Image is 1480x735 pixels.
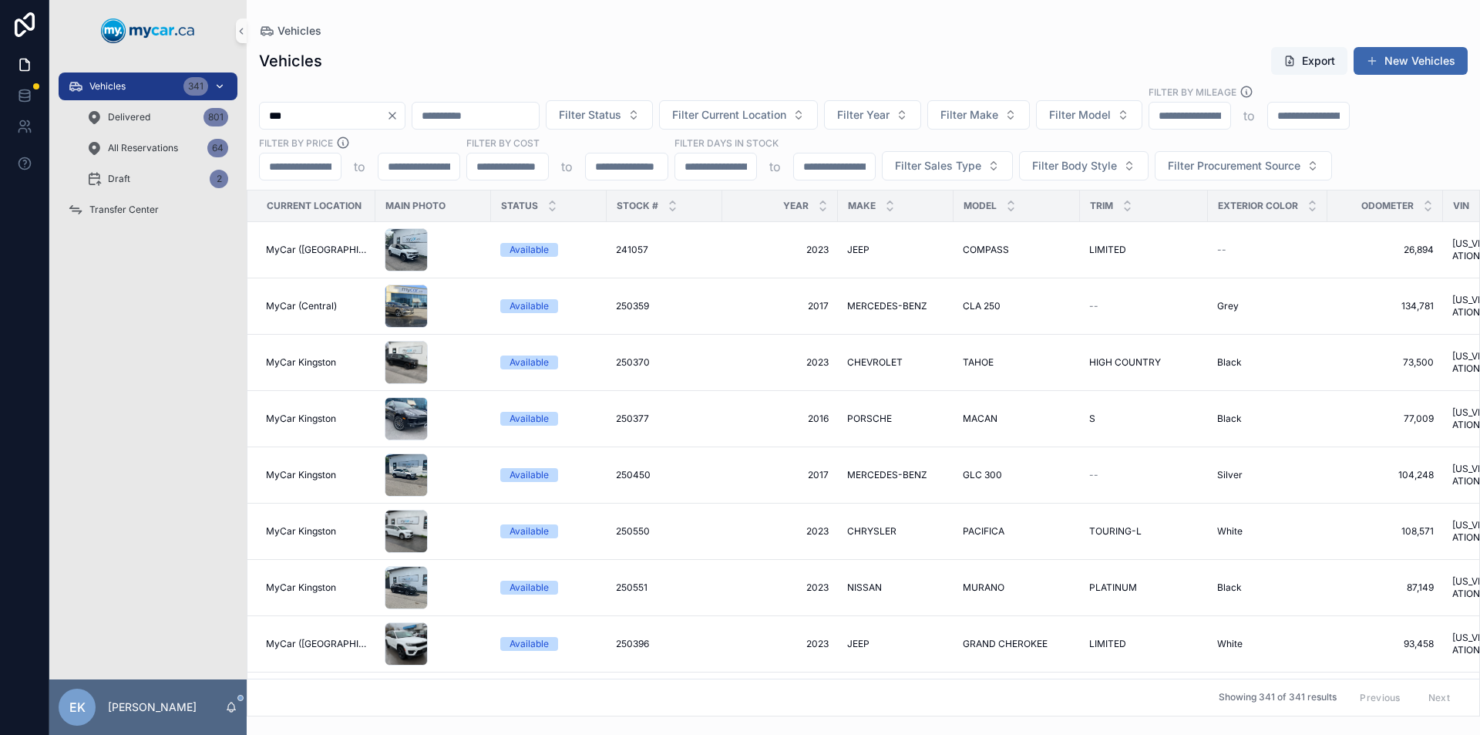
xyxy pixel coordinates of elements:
a: -- [1217,244,1318,256]
span: Grey [1217,300,1239,312]
span: PLATINUM [1089,582,1137,594]
span: Current Location [267,200,362,212]
a: CHEVROLET [847,356,944,369]
div: Available [510,581,549,595]
a: TOURING-L [1089,525,1199,538]
a: LIMITED [1089,638,1199,650]
a: 134,781 [1337,300,1434,312]
a: -- [1089,469,1199,481]
span: LIMITED [1089,638,1126,650]
span: MyCar Kingston [266,413,336,425]
button: Select Button [1019,151,1149,180]
span: 108,571 [1337,525,1434,538]
a: Available [500,243,597,257]
span: CHRYSLER [847,525,896,538]
span: Filter Sales Type [895,158,981,174]
span: 2023 [732,638,829,650]
a: CLA 250 [963,300,1071,312]
a: MURANO [963,582,1071,594]
span: Transfer Center [89,204,159,216]
button: Select Button [1155,151,1332,180]
a: MyCar ([GEOGRAPHIC_DATA]) [266,638,366,650]
span: 250396 [616,638,649,650]
span: White [1217,525,1243,538]
div: Available [510,243,549,257]
span: Filter Status [559,107,621,123]
span: MACAN [963,413,997,425]
span: -- [1089,300,1098,312]
a: White [1217,525,1318,538]
span: MyCar Kingston [266,525,336,538]
span: Filter Body Style [1032,158,1117,174]
a: MERCEDES-BENZ [847,469,944,481]
a: JEEP [847,638,944,650]
span: 250377 [616,413,649,425]
a: HIGH COUNTRY [1089,356,1199,369]
span: Black [1217,582,1242,594]
a: LIMITED [1089,244,1199,256]
span: 250359 [616,300,649,312]
div: Available [510,412,549,426]
a: Black [1217,582,1318,594]
a: MyCar Kingston [266,469,366,481]
p: to [769,157,781,176]
a: Black [1217,356,1318,369]
a: 250551 [616,582,713,594]
a: NISSAN [847,582,944,594]
span: MyCar Kingston [266,582,336,594]
p: to [1243,106,1255,125]
div: Available [510,468,549,482]
a: S [1089,413,1199,425]
div: 64 [207,139,228,157]
span: Draft [108,173,130,185]
a: Available [500,356,597,369]
a: 250370 [616,356,713,369]
a: 87,149 [1337,582,1434,594]
span: Silver [1217,469,1243,481]
a: CHRYSLER [847,525,944,538]
a: MyCar Kingston [266,356,366,369]
a: GRAND CHEROKEE [963,638,1071,650]
a: Available [500,581,597,595]
button: Select Button [659,100,818,130]
span: Exterior Color [1218,200,1298,212]
div: 2 [210,170,228,188]
span: PACIFICA [963,525,1004,538]
div: Available [510,356,549,369]
span: Main Photo [385,200,446,212]
span: 250370 [616,356,650,369]
a: MyCar Kingston [266,413,366,425]
a: 2023 [732,525,829,538]
a: Black [1217,413,1318,425]
span: Make [848,200,876,212]
span: COMPASS [963,244,1009,256]
span: 250551 [616,582,647,594]
span: Status [501,200,538,212]
span: MERCEDES-BENZ [847,300,927,312]
div: scrollable content [49,62,247,244]
span: MURANO [963,582,1004,594]
span: 104,248 [1337,469,1434,481]
span: Delivered [108,111,150,123]
label: Filter By Mileage [1149,85,1236,99]
span: 77,009 [1337,413,1434,425]
span: Filter Procurement Source [1168,158,1300,174]
span: Filter Current Location [672,107,786,123]
a: PORSCHE [847,413,944,425]
span: CLA 250 [963,300,1001,312]
span: Filter Model [1049,107,1111,123]
a: 73,500 [1337,356,1434,369]
label: FILTER BY PRICE [259,136,333,150]
a: Draft2 [77,165,237,193]
span: 241057 [616,244,648,256]
a: MyCar ([GEOGRAPHIC_DATA]) [266,244,366,256]
span: All Reservations [108,142,178,154]
span: 2017 [732,300,829,312]
span: GRAND CHEROKEE [963,638,1048,650]
span: MyCar Kingston [266,356,336,369]
label: Filter Days In Stock [674,136,779,150]
a: 93,458 [1337,638,1434,650]
a: MERCEDES-BENZ [847,300,944,312]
